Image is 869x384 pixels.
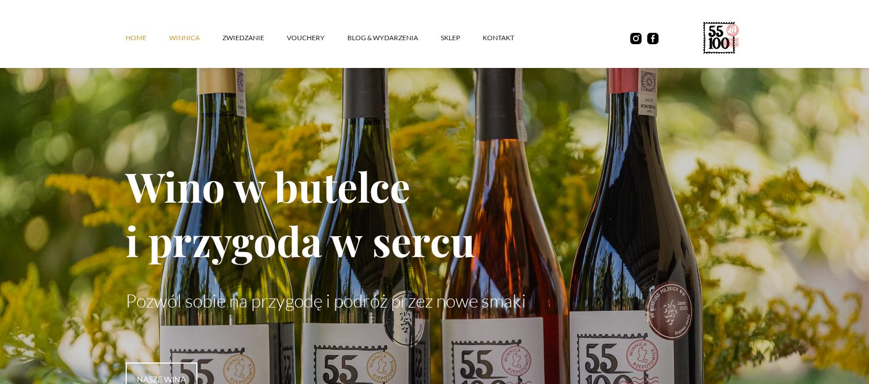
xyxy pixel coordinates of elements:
[126,159,743,267] h1: Wino w butelce i przygoda w sercu
[287,21,347,55] a: vouchery
[347,21,441,55] a: Blog & Wydarzenia
[126,21,169,55] a: Home
[169,21,222,55] a: winnica
[483,21,537,55] a: kontakt
[126,290,743,312] p: Pozwól sobie na przygodę i podróż przez nowe smaki
[222,21,287,55] a: ZWIEDZANIE
[441,21,483,55] a: SKLEP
